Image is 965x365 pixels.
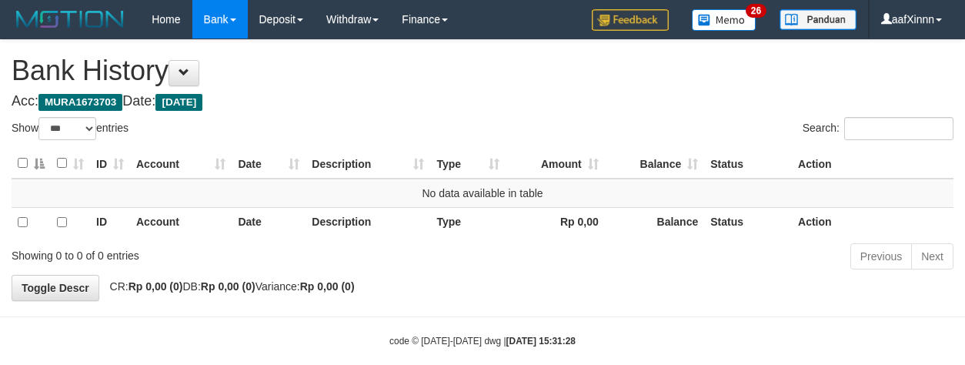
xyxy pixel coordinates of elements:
[911,243,953,270] a: Next
[430,149,506,179] th: Type: activate to sort column ascending
[38,117,96,140] select: Showentries
[506,207,604,237] th: Rp 0,00
[12,242,391,263] div: Showing 0 to 0 of 0 entries
[12,149,51,179] th: : activate to sort column descending
[605,149,704,179] th: Balance: activate to sort column ascending
[129,280,183,293] strong: Rp 0,00 (0)
[102,280,355,293] span: CR: DB: Variance:
[12,94,953,109] h4: Acc: Date:
[12,179,953,208] td: No data available in table
[605,207,704,237] th: Balance
[12,55,953,86] h1: Bank History
[12,8,129,31] img: MOTION_logo.png
[792,207,953,237] th: Action
[704,149,792,179] th: Status
[130,207,232,237] th: Account
[130,149,232,179] th: Account: activate to sort column ascending
[306,207,430,237] th: Description
[592,9,669,31] img: Feedback.jpg
[389,336,576,347] small: code © [DATE]-[DATE] dwg |
[12,117,129,140] label: Show entries
[12,275,99,301] a: Toggle Descr
[780,9,856,30] img: panduan.png
[506,149,604,179] th: Amount: activate to sort column ascending
[201,280,255,293] strong: Rp 0,00 (0)
[232,207,306,237] th: Date
[803,117,953,140] label: Search:
[90,207,130,237] th: ID
[850,243,912,270] a: Previous
[155,94,202,111] span: [DATE]
[506,336,576,347] strong: [DATE] 15:31:28
[38,94,122,111] span: MURA1673703
[746,4,766,18] span: 26
[692,9,756,31] img: Button%20Memo.svg
[232,149,306,179] th: Date: activate to sort column ascending
[300,280,355,293] strong: Rp 0,00 (0)
[792,149,953,179] th: Action
[306,149,430,179] th: Description: activate to sort column ascending
[844,117,953,140] input: Search:
[430,207,506,237] th: Type
[704,207,792,237] th: Status
[90,149,130,179] th: ID: activate to sort column ascending
[51,149,90,179] th: : activate to sort column ascending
